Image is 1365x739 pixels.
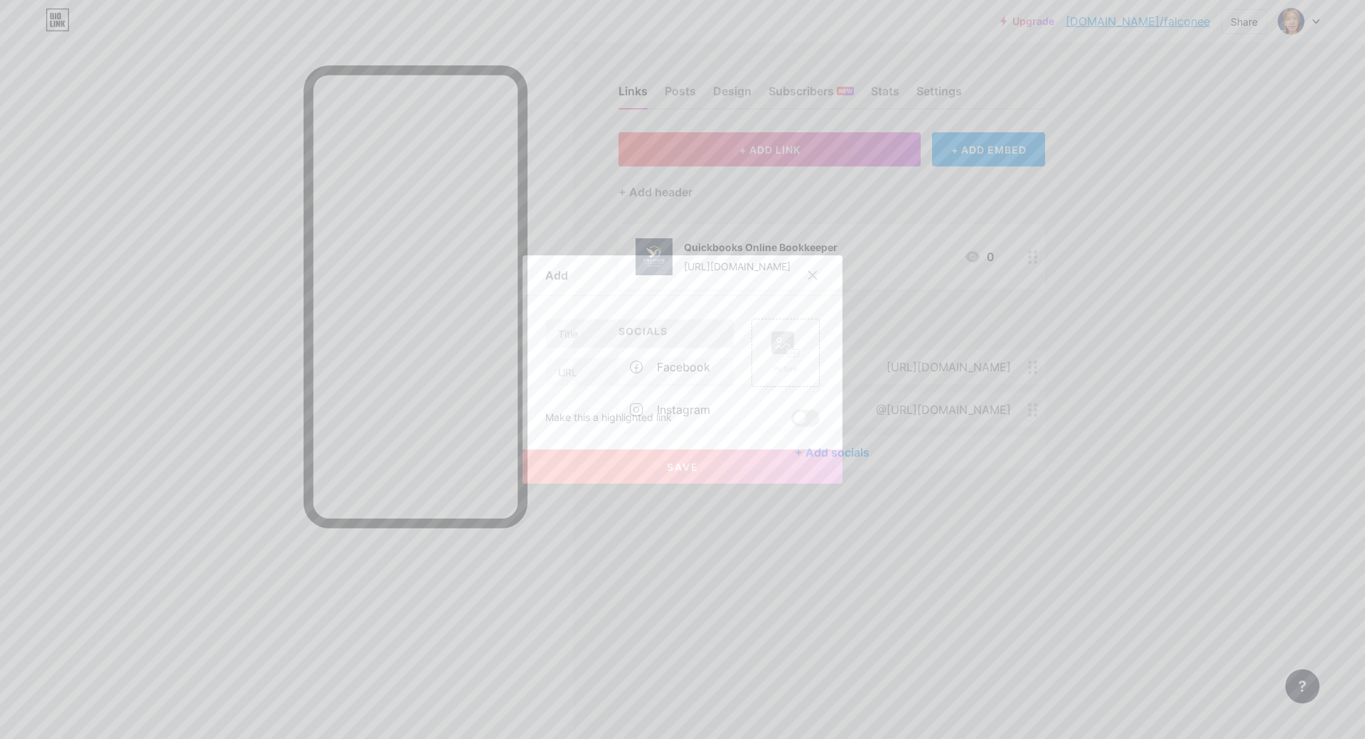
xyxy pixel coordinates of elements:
div: Add [545,267,568,284]
div: Picture [771,363,800,374]
input: Title [546,319,734,348]
div: Make this a highlighted link [545,410,672,427]
input: URL [546,358,734,386]
button: Save [523,450,842,484]
span: Save [667,461,699,473]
